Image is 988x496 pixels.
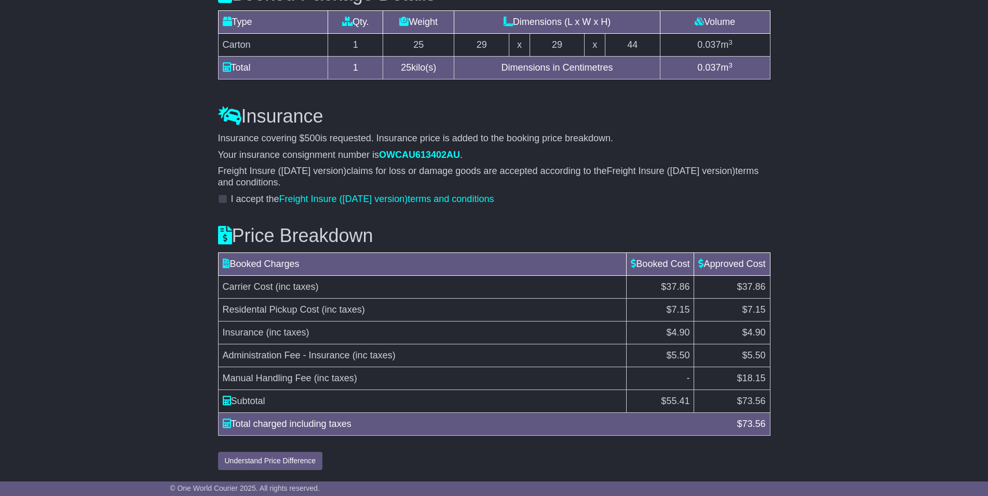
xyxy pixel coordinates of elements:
[305,133,320,143] span: 500
[353,350,396,360] span: (inc taxes)
[314,373,357,383] span: (inc taxes)
[328,11,383,34] td: Qty.
[218,390,627,413] td: Subtotal
[666,304,689,315] span: $7.15
[218,106,770,127] h3: Insurance
[666,327,689,338] span: $4.90
[170,484,320,492] span: © One World Courier 2025. All rights reserved.
[697,62,721,73] span: 0.037
[454,57,660,79] td: Dimensions in Centimetres
[383,34,454,57] td: 25
[732,417,770,431] div: $
[666,396,689,406] span: 55.41
[627,390,694,413] td: $
[322,304,365,315] span: (inc taxes)
[218,417,732,431] div: Total charged including taxes
[660,57,770,79] td: m
[585,34,605,57] td: x
[742,419,765,429] span: 73.56
[379,150,460,160] span: OWCAU613402AU
[454,11,660,34] td: Dimensions (L x W x H)
[530,34,585,57] td: 29
[218,11,328,34] td: Type
[218,34,328,57] td: Carton
[728,38,733,46] sup: 3
[694,253,770,276] td: Approved Cost
[742,304,765,315] span: $7.15
[218,253,627,276] td: Booked Charges
[218,150,770,161] p: Your insurance consignment number is .
[279,194,408,204] span: Freight Insure ([DATE] version)
[383,57,454,79] td: kilo(s)
[660,34,770,57] td: m
[454,34,509,57] td: 29
[742,350,765,360] span: $5.50
[627,253,694,276] td: Booked Cost
[401,62,411,73] span: 25
[223,350,350,360] span: Administration Fee - Insurance
[737,281,765,292] span: $37.86
[742,396,765,406] span: 73.56
[661,281,689,292] span: $37.86
[218,133,770,144] p: Insurance covering $ is requested. Insurance price is added to the booking price breakdown.
[223,304,319,315] span: Residental Pickup Cost
[231,194,494,205] label: I accept the
[383,11,454,34] td: Weight
[728,61,733,69] sup: 3
[218,57,328,79] td: Total
[276,281,319,292] span: (inc taxes)
[697,39,721,50] span: 0.037
[607,166,736,176] span: Freight Insure ([DATE] version)
[737,373,765,383] span: $18.15
[218,166,770,188] p: claims for loss or damage goods are accepted according to the terms and conditions.
[666,350,689,360] span: $5.50
[660,11,770,34] td: Volume
[742,327,765,338] span: $4.90
[218,166,347,176] span: Freight Insure ([DATE] version)
[218,225,770,246] h3: Price Breakdown
[266,327,309,338] span: (inc taxes)
[328,57,383,79] td: 1
[328,34,383,57] td: 1
[605,34,660,57] td: 44
[509,34,530,57] td: x
[686,373,689,383] span: -
[223,373,312,383] span: Manual Handling Fee
[223,281,273,292] span: Carrier Cost
[223,327,264,338] span: Insurance
[694,390,770,413] td: $
[218,452,323,470] button: Understand Price Difference
[279,194,494,204] a: Freight Insure ([DATE] version)terms and conditions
